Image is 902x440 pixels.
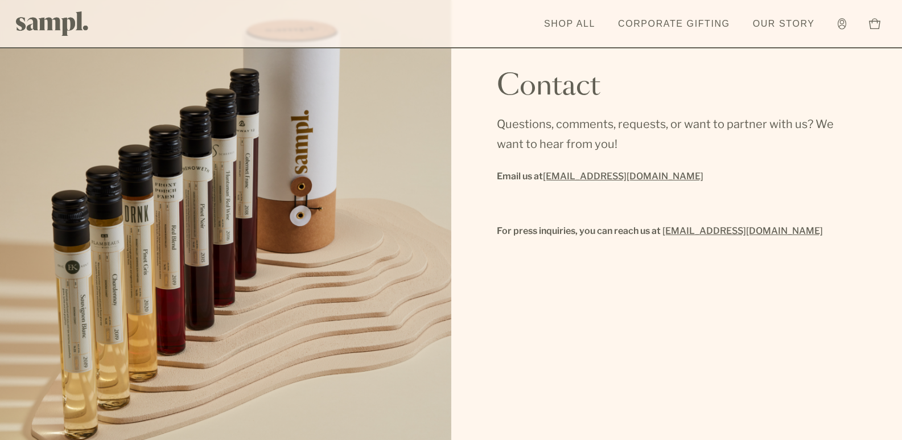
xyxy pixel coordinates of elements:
[747,11,821,36] a: Our Story
[16,11,89,36] img: Sampl logo
[497,171,703,182] strong: Email us at
[612,11,736,36] a: Corporate Gifting
[497,225,661,236] strong: For press inquiries, you can reach us at
[662,223,823,239] a: [EMAIL_ADDRESS][DOMAIN_NAME]
[538,11,601,36] a: Shop All
[543,168,703,184] a: [EMAIL_ADDRESS][DOMAIN_NAME]
[497,73,600,100] h1: Contact
[497,114,857,154] p: Questions, comments, requests, or want to partner with us? We want to hear from you!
